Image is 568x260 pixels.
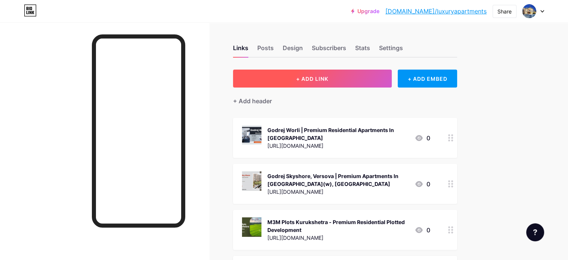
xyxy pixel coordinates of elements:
div: [URL][DOMAIN_NAME] [267,142,409,150]
div: [URL][DOMAIN_NAME] [267,188,409,196]
div: 0 [415,226,430,235]
div: Godrej Skyshore, Versova | Premium Apartments In [GEOGRAPHIC_DATA](w), [GEOGRAPHIC_DATA] [267,172,409,188]
div: [URL][DOMAIN_NAME] [267,234,409,242]
div: Share [497,7,512,15]
img: Godrej Skyshore, Versova | Premium Apartments In Andheri(w), Mumbai [242,171,261,191]
div: + ADD EMBED [398,70,457,88]
div: Links [233,43,248,57]
button: + ADD LINK [233,70,392,88]
div: M3M Plots Kurukshetra - Premium Residential Plotted Development [267,218,409,234]
img: M3M Plots Kurukshetra - Premium Residential Plotted Development [242,217,261,237]
div: Stats [355,43,370,57]
div: + Add header [233,97,272,105]
div: Subscribers [312,43,346,57]
a: [DOMAIN_NAME]/luxuryapartments [385,7,487,16]
div: 0 [415,134,430,143]
a: Upgrade [351,8,379,14]
img: luxuryapartments [522,4,536,18]
div: 0 [415,180,430,189]
div: Godrej Worli | Premium Residential Apartments In [GEOGRAPHIC_DATA] [267,126,409,142]
div: Settings [379,43,403,57]
span: + ADD LINK [296,76,328,82]
div: Design [283,43,303,57]
img: Godrej Worli | Premium Residential Apartments In Mumbai [242,125,261,145]
div: Posts [257,43,274,57]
